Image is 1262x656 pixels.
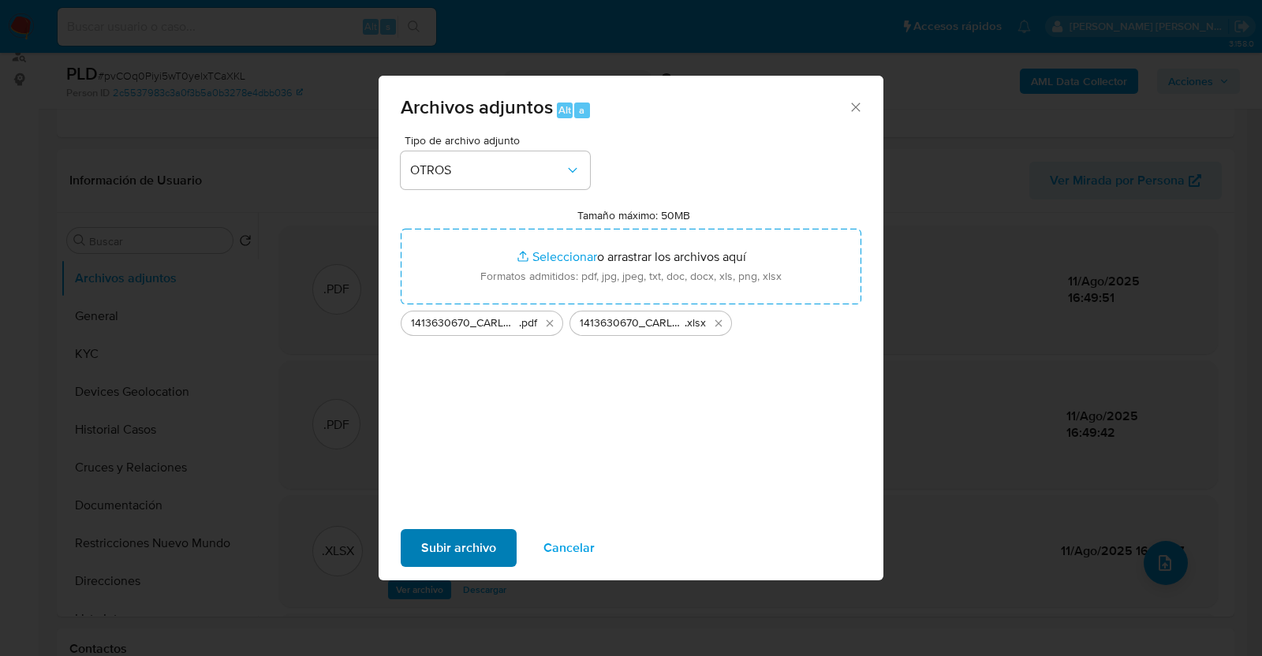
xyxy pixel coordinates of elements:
button: Eliminar 1413630670_CARLOS TARAZON_AGO2025.pdf [540,314,559,333]
span: OTROS [410,162,565,178]
button: Subir archivo [401,529,517,567]
ul: Archivos seleccionados [401,304,861,336]
span: Archivos adjuntos [401,93,553,121]
button: OTROS [401,151,590,189]
label: Tamaño máximo: 50MB [577,208,690,222]
span: .pdf [519,315,537,331]
button: Cancelar [523,529,615,567]
span: a [579,102,584,117]
span: Cancelar [543,531,595,565]
button: Cerrar [848,99,862,114]
span: 1413630670_CARLOS TARAZON_AGO2025 [580,315,685,331]
button: Eliminar 1413630670_CARLOS TARAZON_AGO2025.xlsx [709,314,728,333]
span: Tipo de archivo adjunto [405,135,594,146]
span: .xlsx [685,315,706,331]
span: Alt [558,102,571,117]
span: 1413630670_CARLOS TARAZON_AGO2025 [411,315,519,331]
span: Subir archivo [421,531,496,565]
